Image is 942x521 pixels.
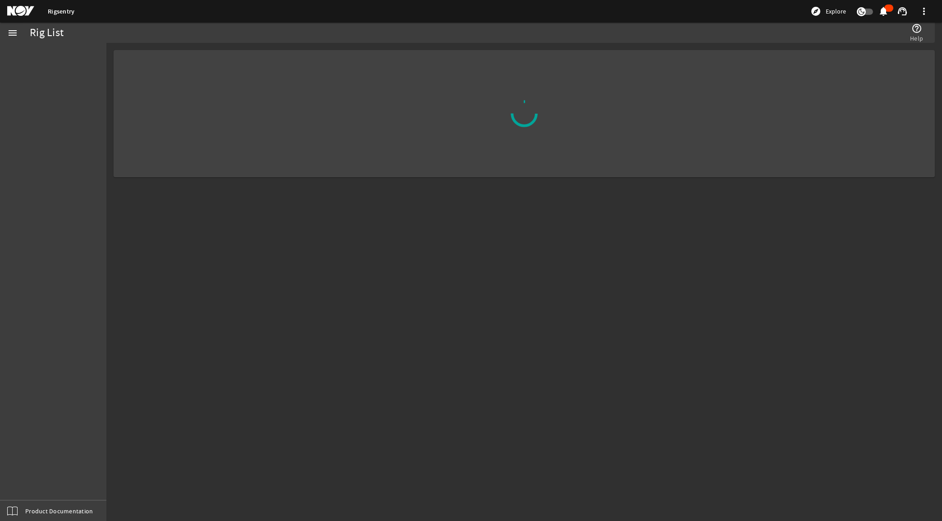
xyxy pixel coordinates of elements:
mat-icon: menu [7,28,18,38]
mat-icon: explore [810,6,821,17]
mat-icon: support_agent [897,6,908,17]
span: Explore [826,7,846,16]
span: Help [910,34,923,43]
button: more_vert [913,0,935,22]
span: Product Documentation [25,507,93,516]
div: Rig List [30,28,64,37]
button: Explore [807,4,850,18]
a: Rigsentry [48,7,74,16]
mat-icon: help_outline [911,23,922,34]
mat-icon: notifications [878,6,889,17]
